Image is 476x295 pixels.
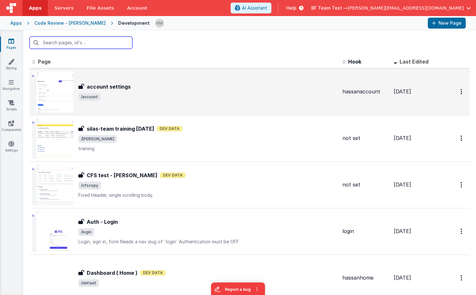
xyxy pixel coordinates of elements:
span: File Assets [87,5,114,11]
button: Options [457,132,467,145]
span: Apps [29,5,41,11]
button: BF Team Test — [PERSON_NAME][EMAIL_ADDRESS][DOMAIN_NAME] [311,5,471,11]
span: Last Edited [400,58,428,65]
button: Options [457,271,467,284]
h3: Auth - Login [87,218,118,226]
p: training [78,145,337,152]
span: /account [78,93,101,101]
div: hassanaccount [342,88,389,95]
button: Options [457,225,467,238]
button: Options [457,178,467,191]
div: not set [342,134,389,142]
div: Code Review - [PERSON_NAME] [34,20,106,26]
div: Development [118,20,150,26]
div: login [342,228,389,235]
button: AI Assistant [231,3,271,13]
h3: Dashboard ( Home ) [87,269,137,277]
span: /cfscopy [78,182,101,189]
img: 1b65a3e5e498230d1b9478315fee565b [155,19,164,28]
span: /default [78,279,99,287]
div: hassanhome [342,274,389,282]
span: /[PERSON_NAME] [78,135,117,143]
p: Fixed Header, single scrolling body. [78,192,337,198]
span: [DATE] [394,274,411,281]
span: BF Team Test — [311,5,348,11]
span: AI Assistant [242,5,267,11]
div: not set [342,181,389,188]
span: Help [286,5,296,11]
span: [PERSON_NAME][EMAIL_ADDRESS][DOMAIN_NAME] [348,5,464,11]
div: Apps [10,20,22,26]
span: Hook [348,58,361,65]
h3: account settings [87,83,131,91]
span: [DATE] [394,88,411,95]
span: Page [38,58,51,65]
h3: CFS test - [PERSON_NAME] [87,171,157,179]
p: Login, sign in, form Needs a nav slug of `login` Authentication must be OFF [78,239,337,245]
span: Dev Data [140,270,166,276]
button: New Page [428,18,466,29]
button: Options [457,85,467,98]
input: Search pages, id's ... [30,37,132,49]
span: /login [78,228,94,236]
span: [DATE] [394,228,411,234]
h3: silas-team training [DATE] [87,125,154,133]
span: [DATE] [394,135,411,141]
span: Dev Data [160,172,186,178]
span: Dev Data [157,126,182,132]
span: [DATE] [394,181,411,188]
span: Servers [54,5,74,11]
